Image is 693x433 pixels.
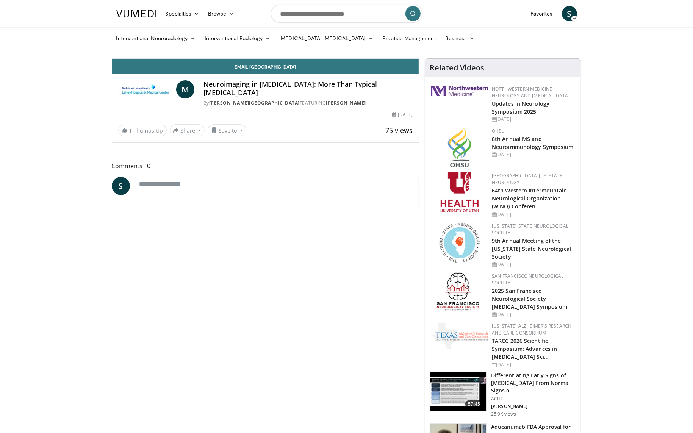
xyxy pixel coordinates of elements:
[492,211,575,218] div: [DATE]
[118,80,173,98] img: Lahey Hospital & Medical Center
[492,361,575,368] div: [DATE]
[203,80,413,97] h4: Neuroimaging in [MEDICAL_DATA]: More Than Typical [MEDICAL_DATA]
[492,135,574,150] a: 8th Annual MS and Neuroimmunology Symposium
[112,161,419,171] span: Comments 0
[492,311,575,318] div: [DATE]
[492,172,564,186] a: [GEOGRAPHIC_DATA][US_STATE] Neurology
[492,86,570,99] a: Northwestern Medicine Neurology and [MEDICAL_DATA]
[203,6,238,21] a: Browse
[430,372,486,411] img: 599f3ee4-8b28-44a1-b622-e2e4fac610ae.150x105_q85_crop-smart_upscale.jpg
[118,125,167,136] a: 1 Thumbs Up
[448,128,471,167] img: da959c7f-65a6-4fcf-a939-c8c702e0a770.png.150x105_q85_autocrop_double_scale_upscale_version-0.2.png
[465,400,483,408] span: 57:45
[492,287,567,310] a: 2025 San Francisco Neurological Society [MEDICAL_DATA] Symposium
[112,31,200,46] a: Interventional Neuroradiology
[200,31,275,46] a: Interventional Radiology
[431,323,488,349] img: c78a2266-bcdd-4805-b1c2-ade407285ecb.png.150x105_q85_autocrop_double_scale_upscale_version-0.2.png
[430,372,576,417] a: 57:45 Differentiating Early Signs of [MEDICAL_DATA] From Normal Signs o… ACHL [PERSON_NAME] 25.9K...
[112,59,419,74] a: Email [GEOGRAPHIC_DATA]
[441,172,479,212] img: f6362829-b0a3-407d-a044-59546adfd345.png.150x105_q85_autocrop_double_scale_upscale_version-0.2.png
[176,80,194,98] a: M
[492,237,571,260] a: 9th Annual Meeting of the [US_STATE] State Neurological Society
[209,100,300,106] a: [PERSON_NAME][GEOGRAPHIC_DATA]
[491,411,516,417] p: 25.9K views
[385,126,413,135] span: 75 views
[112,177,130,195] a: S
[492,261,575,268] div: [DATE]
[492,151,575,158] div: [DATE]
[492,273,563,286] a: San Francisco Neurological Society
[491,403,576,410] p: [PERSON_NAME]
[492,128,505,134] a: OHSU
[161,6,204,21] a: Specialties
[492,223,568,236] a: [US_STATE] State Neurological Society
[129,127,132,134] span: 1
[170,124,205,136] button: Share
[492,323,571,336] a: [US_STATE] Alzheimer’s Research and Care Consortium
[116,10,156,17] img: VuMedi Logo
[271,5,422,23] input: Search topics, interventions
[275,31,378,46] a: [MEDICAL_DATA] [MEDICAL_DATA]
[203,100,413,106] div: By FEATURING
[208,124,246,136] button: Save to
[326,100,366,106] a: [PERSON_NAME]
[492,116,575,123] div: [DATE]
[491,396,576,402] p: ACHL
[378,31,440,46] a: Practice Management
[441,31,479,46] a: Business
[562,6,577,21] a: S
[440,223,480,263] img: 71a8b48c-8850-4916-bbdd-e2f3ccf11ef9.png.150x105_q85_autocrop_double_scale_upscale_version-0.2.png
[491,372,576,394] h3: Differentiating Early Signs of [MEDICAL_DATA] From Normal Signs o…
[430,63,484,72] h4: Related Videos
[431,86,488,96] img: 2a462fb6-9365-492a-ac79-3166a6f924d8.png.150x105_q85_autocrop_double_scale_upscale_version-0.2.jpg
[492,337,557,360] a: TARCC 2026 Scientific Symposium: Advances in [MEDICAL_DATA] Sci…
[526,6,557,21] a: Favorites
[437,273,482,313] img: ad8adf1f-d405-434e-aebe-ebf7635c9b5d.png.150x105_q85_autocrop_double_scale_upscale_version-0.2.png
[392,111,413,118] div: [DATE]
[492,100,549,115] a: Updates in Neurology Symposium 2025
[492,187,567,210] a: 64th Western Intermountain Neurological Organization (WINO) Conferen…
